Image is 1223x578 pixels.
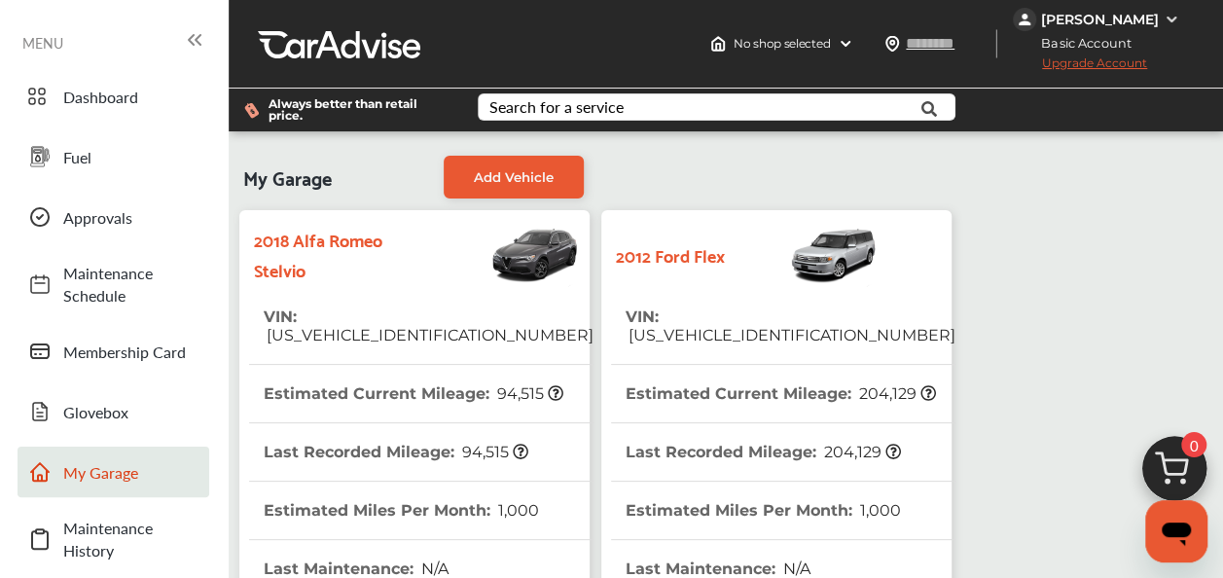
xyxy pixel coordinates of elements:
[995,29,997,58] img: header-divider.bc55588e.svg
[264,482,539,539] th: Estimated Miles Per Month :
[264,326,594,344] span: [US_VEHICLE_IDENTIFICATION_NUMBER]
[63,341,199,363] span: Membership Card
[63,206,199,229] span: Approvals
[18,192,209,242] a: Approvals
[244,102,259,119] img: dollor_label_vector.a70140d1.svg
[264,423,528,481] th: Last Recorded Mileage :
[18,447,209,497] a: My Garage
[1145,500,1207,562] iframe: Button to launch messaging window
[63,517,199,561] span: Maintenance History
[884,36,900,52] img: location_vector.a44bc228.svg
[264,365,563,422] th: Estimated Current Mileage :
[18,252,209,316] a: Maintenance Schedule
[856,384,936,403] span: 204,129
[494,384,563,403] span: 94,515
[821,443,901,461] span: 204,129
[1164,12,1179,27] img: WGsFRI8htEPBVLJbROoPRyZpYNWhNONpIPPETTm6eUC0GeLEiAAAAAElFTkSuQmCC
[489,99,624,115] div: Search for a service
[780,560,810,578] span: N/A
[63,461,199,484] span: My Garage
[418,560,449,578] span: N/A
[63,146,199,168] span: Fuel
[18,71,209,122] a: Dashboard
[1128,427,1221,521] img: cart_icon.3d0951e8.svg
[626,288,955,364] th: VIN :
[626,423,901,481] th: Last Recorded Mileage :
[838,36,853,52] img: header-down-arrow.9dd2ce7d.svg
[616,239,725,270] strong: 2012 Ford Flex
[426,220,580,288] img: Vehicle
[459,443,528,461] span: 94,515
[474,169,554,185] span: Add Vehicle
[63,401,199,423] span: Glovebox
[18,507,209,571] a: Maintenance History
[710,36,726,52] img: header-home-logo.8d720a4f.svg
[243,156,332,199] span: My Garage
[63,262,199,307] span: Maintenance Schedule
[495,501,539,520] span: 1,000
[264,288,594,364] th: VIN :
[1013,55,1147,80] span: Upgrade Account
[22,35,63,51] span: MENU
[1181,432,1206,457] span: 0
[1041,11,1159,28] div: [PERSON_NAME]
[444,156,584,199] a: Add Vehicle
[857,501,901,520] span: 1,000
[725,220,879,288] img: Vehicle
[1013,8,1036,31] img: jVpblrzwTbfkPYzPPzSLxeg0AAAAASUVORK5CYII=
[734,36,830,52] span: No shop selected
[626,482,901,539] th: Estimated Miles Per Month :
[18,386,209,437] a: Glovebox
[18,131,209,182] a: Fuel
[63,86,199,108] span: Dashboard
[254,224,426,284] strong: 2018 Alfa Romeo Stelvio
[626,365,936,422] th: Estimated Current Mileage :
[18,326,209,377] a: Membership Card
[269,98,447,122] span: Always better than retail price.
[626,326,955,344] span: [US_VEHICLE_IDENTIFICATION_NUMBER]
[1015,33,1146,54] span: Basic Account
